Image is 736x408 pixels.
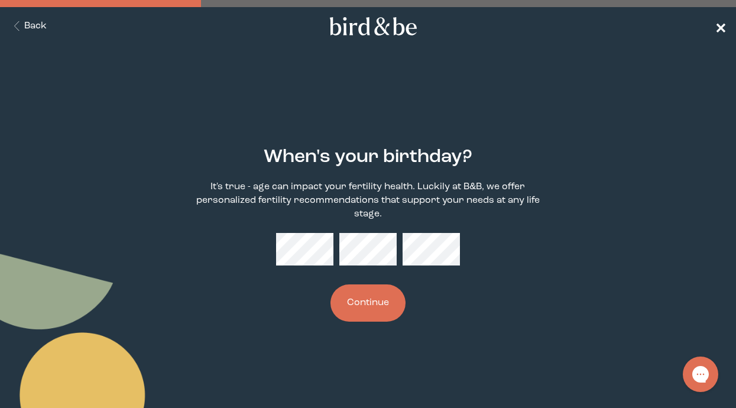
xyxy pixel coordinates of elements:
[184,180,552,221] p: It's true - age can impact your fertility health. Luckily at B&B, we offer personalized fertility...
[715,20,727,34] span: ✕
[330,284,406,322] button: Continue
[677,352,724,396] iframe: Gorgias live chat messenger
[715,16,727,37] a: ✕
[9,20,47,33] button: Back Button
[264,144,472,171] h2: When's your birthday?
